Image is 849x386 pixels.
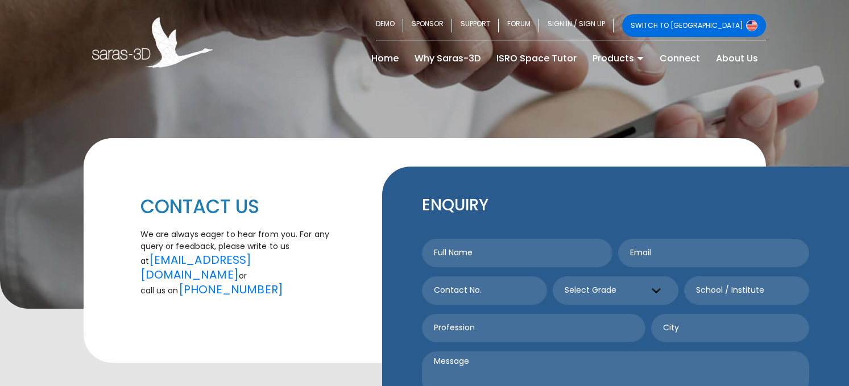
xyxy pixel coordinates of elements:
[539,14,614,37] a: SIGN IN / SIGN UP
[140,285,179,296] span: call us on
[140,195,344,219] h1: CONTACT US
[179,281,283,297] a: [PHONE_NUMBER]
[708,49,766,68] a: About Us
[585,49,652,68] a: Products
[422,276,547,305] input: Contact No.
[363,49,407,68] a: Home
[92,17,213,68] img: Saras 3D
[140,252,252,283] a: [EMAIL_ADDRESS][DOMAIN_NAME]
[499,14,539,37] a: FORUM
[407,49,488,68] a: Why Saras-3D
[652,49,708,68] a: Connect
[403,14,452,37] a: SPONSOR
[488,49,585,68] a: ISRO Space Tutor
[618,239,809,267] input: Email
[140,229,330,267] span: We are always eager to hear from you. For any query or feedback, please write to us at
[622,14,766,37] a: SWITCH TO [GEOGRAPHIC_DATA]
[422,195,809,215] p: ENQUIRY
[422,314,645,342] input: Profession
[651,314,809,342] input: City
[684,276,809,305] input: School / Institute
[746,20,757,31] img: Switch to USA
[239,270,247,281] span: or
[376,14,403,37] a: DEMO
[452,14,499,37] a: SUPPORT
[422,239,613,267] input: Full Name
